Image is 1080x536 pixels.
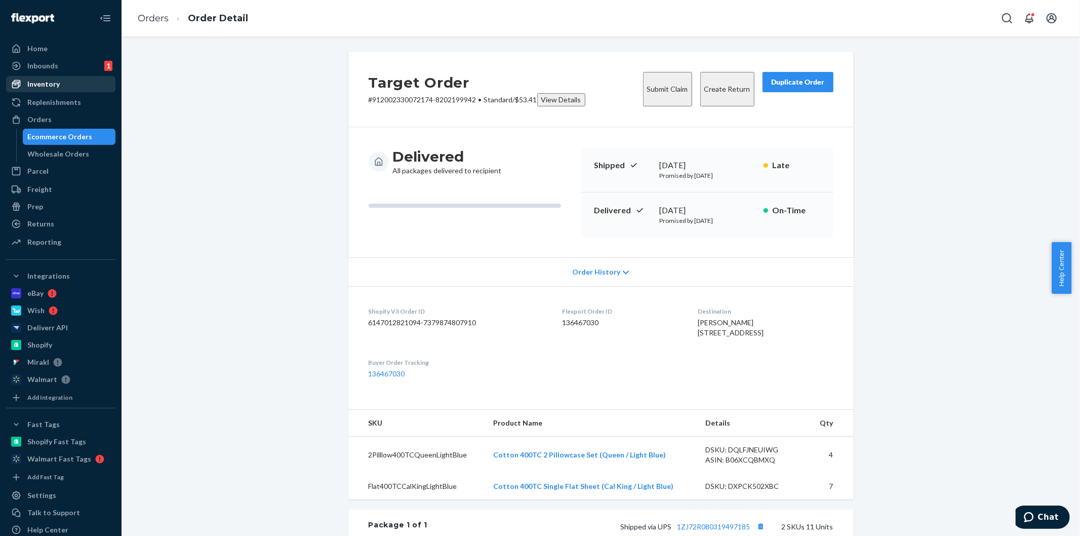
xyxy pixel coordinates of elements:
div: Mirakl [27,357,49,367]
a: Wholesale Orders [23,146,116,162]
div: Replenishments [27,97,81,107]
dt: Shopify V3 Order ID [369,307,546,316]
button: Close Navigation [95,8,115,28]
a: Deliverr API [6,320,115,336]
a: Cotton 400TC 2 Pillowcase Set (Queen / Light Blue) [494,450,666,459]
a: Add Fast Tag [6,471,115,483]
button: Talk to Support [6,505,115,521]
button: Open account menu [1042,8,1062,28]
iframe: Opens a widget where you can chat to one of our agents [1016,506,1070,531]
div: Fast Tags [27,419,60,430]
button: Open Search Box [997,8,1017,28]
div: Walmart [27,374,57,385]
div: Shopify [27,340,52,350]
ol: breadcrumbs [130,4,256,33]
span: • [478,95,482,104]
div: Ecommerce Orders [28,132,93,142]
a: Walmart Fast Tags [6,451,115,467]
img: Flexport logo [11,13,54,23]
div: Home [27,44,48,54]
p: Promised by [DATE] [660,216,755,225]
a: Reporting [6,234,115,250]
div: Settings [27,490,56,501]
div: Package 1 of 1 [369,520,428,533]
button: Copy tracking number [754,520,768,533]
td: Flat400TCCalKingLightBlue [348,473,486,500]
button: Create Return [700,72,754,106]
th: Product Name [486,410,698,437]
span: [PERSON_NAME] [STREET_ADDRESS] [698,318,764,337]
a: Prep [6,199,115,215]
a: Order Detail [188,13,248,24]
div: DSKU: DQLFJNEUIWG [705,445,801,455]
td: 2Pilllow400TCQueenLightBlue [348,437,486,474]
th: Details [697,410,809,437]
p: Late [772,160,821,171]
th: Qty [809,410,854,437]
td: 7 [809,473,854,500]
button: Help Center [1052,242,1071,294]
div: [DATE] [660,160,755,171]
div: eBay [27,288,44,298]
a: Settings [6,487,115,504]
p: Shipped [594,160,652,171]
p: Promised by [DATE] [660,171,755,180]
div: Walmart Fast Tags [27,454,91,464]
a: Freight [6,181,115,198]
div: 1 [104,61,112,71]
div: ASIN: B06XCQBMXQ [705,455,801,465]
a: Returns [6,216,115,232]
a: Orders [6,111,115,128]
div: [DATE] [660,205,755,216]
div: Returns [27,219,54,229]
span: Standard [484,95,513,104]
h2: Target Order [369,72,585,93]
span: Shipped via UPS [621,522,768,531]
div: Inbounds [27,61,58,71]
a: Inbounds1 [6,58,115,74]
div: Inventory [27,79,60,89]
button: Fast Tags [6,416,115,433]
button: Integrations [6,268,115,284]
p: On-Time [772,205,821,216]
a: Orders [138,13,169,24]
div: DSKU: DXPCK502XBC [705,481,801,491]
div: Help Center [27,525,68,535]
div: Freight [27,184,52,195]
a: 136467030 [369,369,405,378]
th: SKU [348,410,486,437]
h3: Delivered [393,147,502,166]
div: All packages delivered to recipient [393,147,502,176]
a: Shopify [6,337,115,353]
button: Submit Claim [643,72,692,106]
dd: 6147012821094-7379874807910 [369,318,546,328]
td: 4 [809,437,854,474]
div: Duplicate Order [771,77,825,87]
div: Prep [27,202,43,212]
div: Wholesale Orders [28,149,90,159]
p: Delivered [594,205,652,216]
div: Add Integration [27,393,72,402]
button: Open notifications [1019,8,1039,28]
div: View Details [541,95,581,105]
div: Parcel [27,166,49,176]
a: Add Integration [6,392,115,404]
a: Cotton 400TC Single Flat Sheet (Cal King / Light Blue) [494,482,674,490]
dd: 136467030 [562,318,682,328]
p: # 912002330072174-8202199942 / $53.41 [369,93,585,106]
dt: Buyer Order Tracking [369,358,546,367]
a: Mirakl [6,354,115,370]
div: Deliverr API [27,323,68,333]
a: Ecommerce Orders [23,129,116,145]
div: 2 SKUs 11 Units [427,520,833,533]
a: Shopify Fast Tags [6,434,115,450]
div: Shopify Fast Tags [27,437,86,447]
dt: Flexport Order ID [562,307,682,316]
span: Order History [572,267,620,277]
button: View Details [537,93,585,106]
a: eBay [6,285,115,301]
a: Parcel [6,163,115,179]
div: Wish [27,305,45,316]
a: 1ZJ72R080319497185 [677,522,750,531]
